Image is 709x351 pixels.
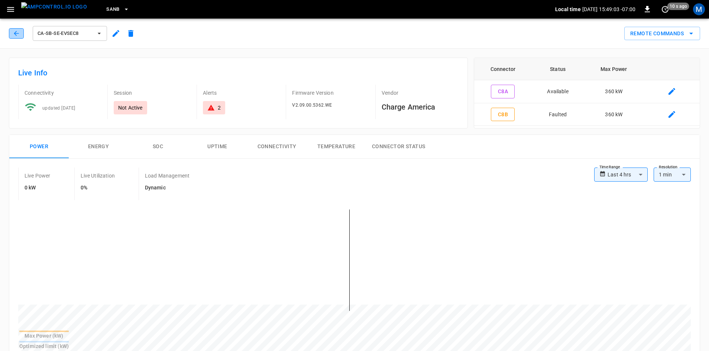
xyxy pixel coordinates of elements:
p: Live Utilization [81,172,115,179]
h6: Charge America [382,101,459,113]
td: 360 kW [584,80,644,103]
button: Remote Commands [624,27,700,40]
button: set refresh interval [659,3,671,15]
button: Temperature [307,135,366,159]
button: Connector Status [366,135,431,159]
td: Available [532,80,584,103]
th: Status [532,58,584,80]
p: [DATE] 15:49:03 -07:00 [582,6,635,13]
span: updated [DATE] [42,105,75,111]
td: Faulted [532,103,584,126]
td: 360 kW [584,103,644,126]
div: 1 min [654,168,691,182]
table: connector table [474,58,700,126]
button: Energy [69,135,128,159]
th: Connector [474,58,532,80]
button: C8A [491,85,515,98]
span: 10 s ago [667,3,689,10]
button: SOC [128,135,188,159]
label: Resolution [659,164,677,170]
div: remote commands options [624,27,700,40]
div: 2 [218,104,221,111]
p: Vendor [382,89,459,97]
button: Uptime [188,135,247,159]
button: Connectivity [247,135,307,159]
p: Firmware Version [292,89,369,97]
p: Alerts [203,89,280,97]
img: ampcontrol.io logo [21,2,87,12]
div: profile-icon [693,3,705,15]
h6: Live Info [18,67,459,79]
p: Session [114,89,191,97]
button: SanB [103,2,132,17]
span: SanB [106,5,120,14]
p: Live Power [25,172,51,179]
button: C8B [491,108,515,121]
h6: 0% [81,184,115,192]
span: V2.09.00.5362.WE [292,103,332,108]
th: Max Power [584,58,644,80]
h6: 0 kW [25,184,51,192]
p: Not Active [118,104,143,111]
button: ca-sb-se-evseC8 [33,26,107,41]
p: Local time [555,6,581,13]
label: Time Range [599,164,620,170]
h6: Dynamic [145,184,190,192]
span: ca-sb-se-evseC8 [38,29,93,38]
button: Power [9,135,69,159]
p: Load Management [145,172,190,179]
div: Last 4 hrs [608,168,648,182]
p: Connectivity [25,89,101,97]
